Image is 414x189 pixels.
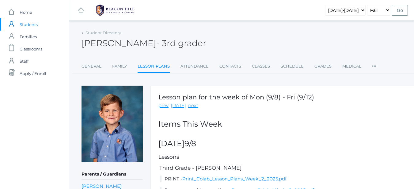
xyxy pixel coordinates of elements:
[138,60,170,73] a: Lesson Plans
[20,55,28,67] span: Staff
[85,30,121,35] a: Student Directory
[82,169,143,180] h5: Parents / Guardians
[20,43,42,55] span: Classrooms
[392,5,408,16] input: Go
[92,3,138,18] img: BHCALogos-05-308ed15e86a5a0abce9b8dd61676a3503ac9727e845dece92d48e8588c001991.png
[82,60,101,72] a: General
[158,102,169,109] a: prev
[342,60,361,72] a: Medical
[281,60,304,72] a: Schedule
[188,102,198,109] a: next
[182,176,287,182] a: Print_Colab_Lesson_Plans_Week_2_2025.pdf
[158,94,314,101] h1: Lesson plan for the week of Mon (9/8) - Fri (9/12)
[20,31,37,43] span: Families
[20,6,32,18] span: Home
[82,39,206,48] h2: [PERSON_NAME]
[20,18,38,31] span: Students
[20,67,46,80] span: Apply / Enroll
[112,60,127,72] a: Family
[314,60,332,72] a: Grades
[180,60,209,72] a: Attendance
[219,60,241,72] a: Contacts
[171,102,186,109] a: [DATE]
[184,139,196,148] span: 9/8
[156,38,206,48] span: - 3rd grader
[82,86,143,162] img: Dustin Laubacher
[252,60,270,72] a: Classes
